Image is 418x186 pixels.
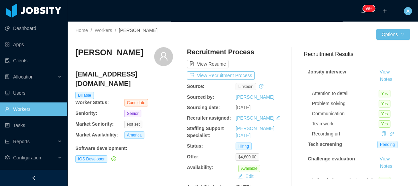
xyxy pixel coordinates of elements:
[377,69,392,74] a: View
[377,156,392,161] a: View
[5,102,62,116] a: icon: userWorkers
[75,132,118,137] b: Market Availability:
[236,153,259,161] span: $4,800.00
[381,130,386,137] div: Copy
[379,110,391,118] span: Yes
[75,47,143,58] h3: [PERSON_NAME]
[376,29,410,40] button: Optionsicon: down
[5,119,62,132] a: icon: profileTasks
[187,71,255,80] button: icon: exportView Recruitment Process
[236,143,251,150] span: Hiring
[124,110,141,117] span: Senior
[75,92,94,99] span: Billable
[5,22,62,35] a: icon: pie-chartDashboard
[75,100,109,105] b: Worker Status:
[5,38,62,51] a: icon: appstoreApps
[5,86,62,100] a: icon: robotUsers
[236,83,256,90] span: linkedin
[382,8,387,13] i: icon: plus
[187,154,200,159] b: Offer:
[259,84,264,89] i: icon: history
[75,28,88,33] a: Home
[304,50,410,58] h3: Recruitment Results
[361,8,365,13] i: icon: bell
[235,172,256,180] button: icon: editEdit
[389,131,394,136] a: icon: link
[187,115,231,121] b: Recruiter assigned:
[312,120,379,127] div: Teamwork
[13,155,41,160] span: Configuration
[5,54,62,67] a: icon: auditClients
[381,131,386,136] i: icon: copy
[5,139,10,144] i: icon: line-chart
[95,28,112,33] a: Workers
[110,156,116,161] a: icon: check-circle
[124,121,142,128] span: Not set
[75,121,114,127] b: Market Seniority:
[236,126,274,138] a: [PERSON_NAME][DATE]
[236,94,274,100] a: [PERSON_NAME]
[308,156,355,161] strong: Challenge evaluation
[187,143,203,149] b: Status:
[5,155,10,160] i: icon: setting
[119,28,158,33] span: [PERSON_NAME]
[308,142,342,147] strong: Tech screening
[379,177,391,184] span: Yes
[379,100,391,107] span: Yes
[187,165,213,170] b: Availability:
[379,90,391,97] span: Yes
[377,75,395,84] button: Notes
[187,105,220,110] b: Sourcing date:
[124,99,148,106] span: Candidate
[363,5,375,12] sup: 158
[13,74,34,80] span: Allocation
[308,69,346,74] strong: Jobsity interview
[187,61,229,67] a: icon: file-textView Resume
[187,126,224,138] b: Staffing Support Specialist:
[377,162,395,170] button: Notes
[111,156,116,161] i: icon: check-circle
[312,177,379,184] div: Is the challenge client-ready?
[187,73,255,78] a: icon: exportView Recruitment Process
[236,105,250,110] span: [DATE]
[312,110,379,117] div: Communication
[187,84,204,89] b: Source:
[276,116,280,120] i: icon: edit
[91,28,92,33] span: /
[312,90,379,97] div: Attention to detail
[75,69,173,88] h4: [EMAIL_ADDRESS][DOMAIN_NAME]
[406,7,409,15] span: A
[124,131,144,139] span: America
[75,155,107,163] span: IOS Developer
[115,28,116,33] span: /
[377,141,397,148] span: Pending
[187,60,229,68] button: icon: file-textView Resume
[75,146,127,151] b: Software development :
[312,130,379,137] div: Recording url
[75,111,97,116] b: Seniority:
[379,120,391,128] span: Yes
[5,74,10,79] i: icon: solution
[312,100,379,107] div: Problem solving
[159,52,168,61] i: icon: user
[187,94,214,100] b: Sourced by:
[236,115,274,121] a: [PERSON_NAME]
[13,139,30,144] span: Reports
